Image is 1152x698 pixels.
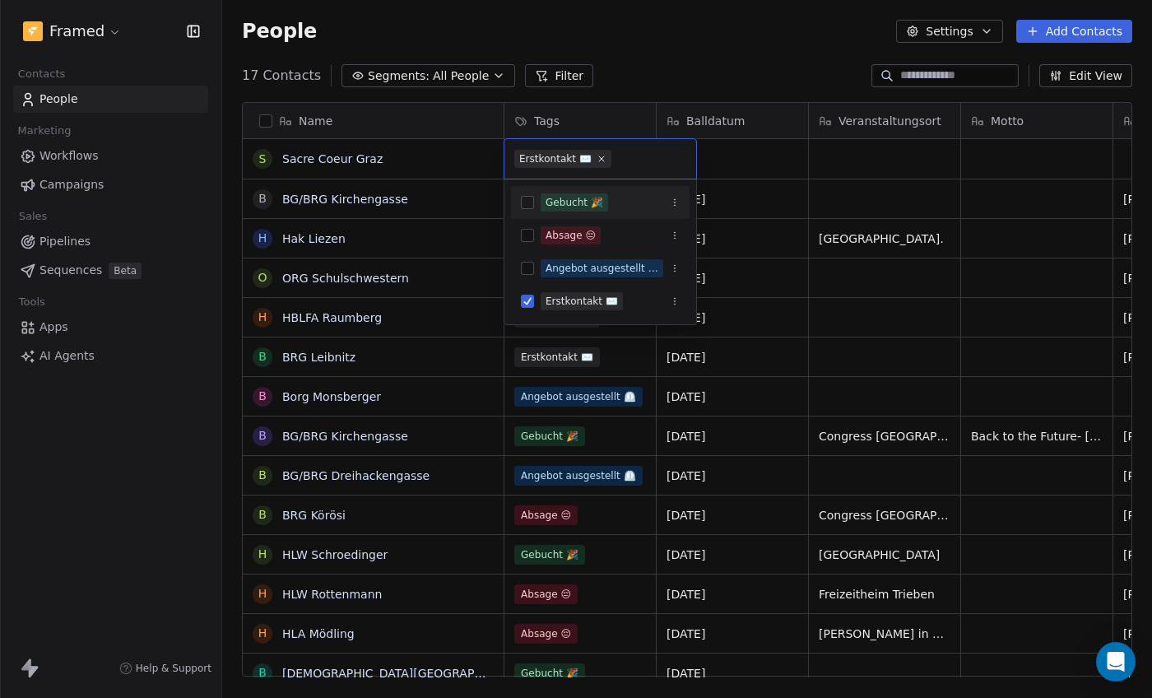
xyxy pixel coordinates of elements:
[546,228,596,243] div: Absage 😔
[519,151,592,166] div: Erstkontakt ✉️
[511,186,690,318] div: Suggestions
[546,195,603,210] div: Gebucht 🎉
[546,261,658,276] div: Angebot ausgestellt ⏲️
[546,294,618,309] div: Erstkontakt ✉️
